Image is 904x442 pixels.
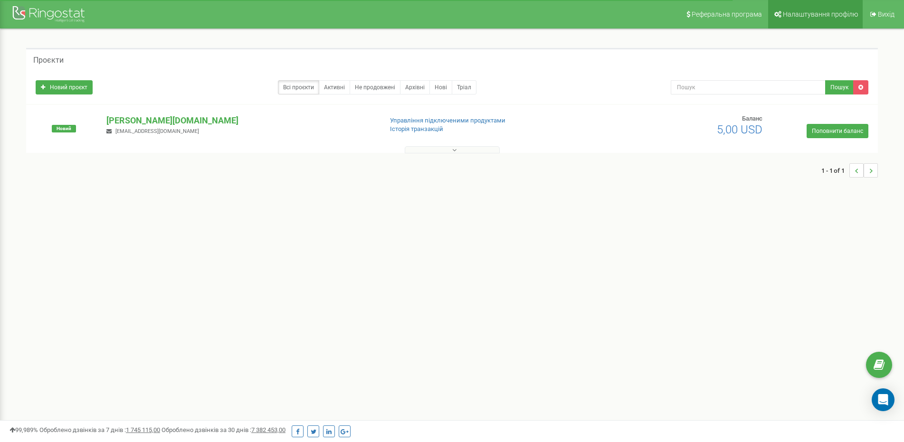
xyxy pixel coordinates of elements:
a: Новий проєкт [36,80,93,94]
span: Новий [52,125,76,132]
u: 7 382 453,00 [251,426,285,433]
span: Вихід [878,10,894,18]
span: Оброблено дзвінків за 7 днів : [39,426,160,433]
u: 1 745 115,00 [126,426,160,433]
span: Баланс [742,115,762,122]
nav: ... [821,154,878,187]
a: Управління підключеними продуктами [390,117,505,124]
a: Тріал [452,80,476,94]
span: Оброблено дзвінків за 30 днів : [162,426,285,433]
a: Активні [319,80,350,94]
span: 99,989% [10,426,38,433]
a: Архівні [400,80,430,94]
span: 1 - 1 of 1 [821,163,849,178]
a: Не продовжені [350,80,400,94]
a: Історія транзакцій [390,125,443,132]
a: Поповнити баланс [807,124,868,138]
p: [PERSON_NAME][DOMAIN_NAME] [106,114,374,127]
span: 5,00 USD [717,123,762,136]
a: Нові [429,80,452,94]
span: Налаштування профілю [783,10,858,18]
span: [EMAIL_ADDRESS][DOMAIN_NAME] [115,128,199,134]
button: Пошук [825,80,854,94]
input: Пошук [671,80,826,94]
div: Open Intercom Messenger [872,388,894,411]
a: Всі проєкти [278,80,319,94]
h5: Проєкти [33,56,64,65]
span: Реферальна програма [692,10,762,18]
